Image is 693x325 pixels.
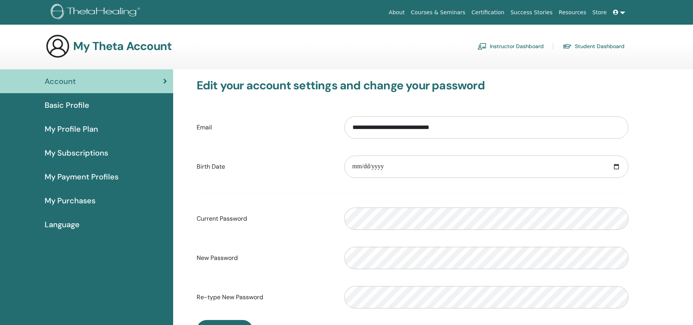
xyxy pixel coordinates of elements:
[563,40,625,52] a: Student Dashboard
[45,219,80,230] span: Language
[556,5,589,20] a: Resources
[191,251,339,265] label: New Password
[191,120,339,135] label: Email
[508,5,556,20] a: Success Stories
[478,40,544,52] a: Instructor Dashboard
[45,171,119,183] span: My Payment Profiles
[563,43,572,50] img: graduation-cap.svg
[73,39,172,53] h3: My Theta Account
[197,79,628,92] h3: Edit your account settings and change your password
[45,34,70,59] img: generic-user-icon.jpg
[191,159,339,174] label: Birth Date
[386,5,407,20] a: About
[45,123,98,135] span: My Profile Plan
[478,43,487,50] img: chalkboard-teacher.svg
[589,5,610,20] a: Store
[51,4,143,21] img: logo.png
[468,5,507,20] a: Certification
[191,211,339,226] label: Current Password
[45,147,108,159] span: My Subscriptions
[45,99,89,111] span: Basic Profile
[191,290,339,305] label: Re-type New Password
[408,5,469,20] a: Courses & Seminars
[45,75,76,87] span: Account
[45,195,95,206] span: My Purchases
